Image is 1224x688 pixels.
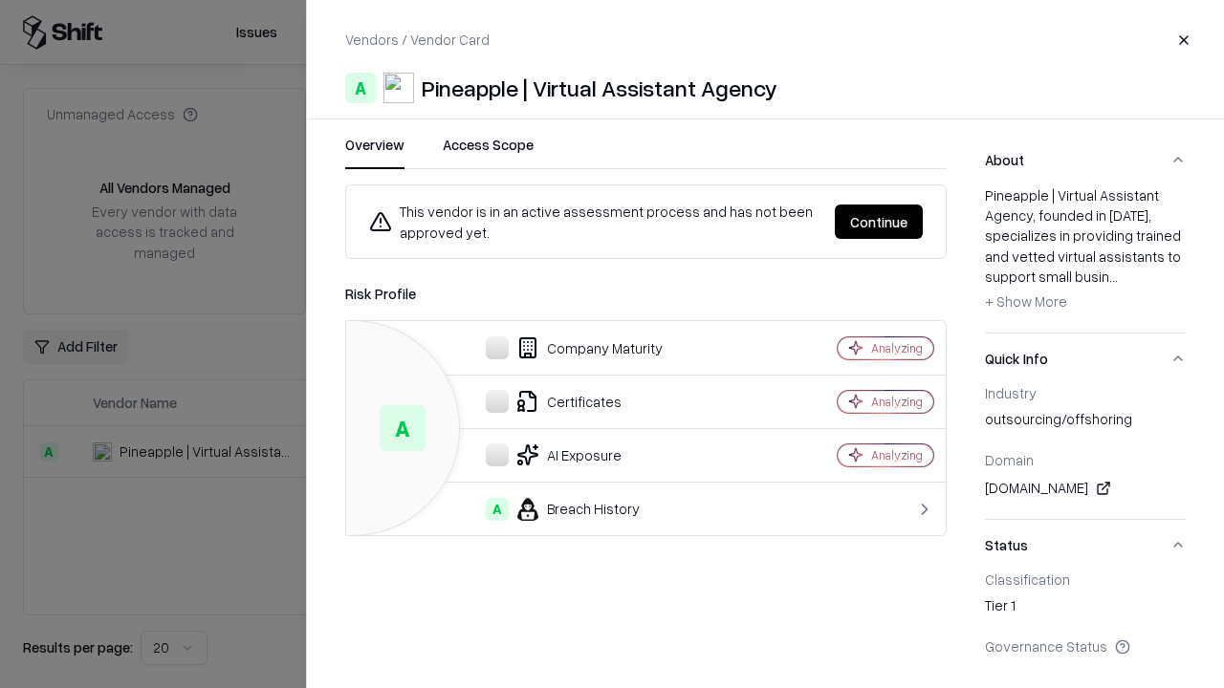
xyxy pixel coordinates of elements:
div: A [345,73,376,103]
div: A [486,498,509,521]
div: About [985,185,1186,333]
div: [DOMAIN_NAME] [985,477,1186,500]
div: Quick Info [985,384,1186,519]
span: ... [1109,268,1118,285]
div: outsourcing/offshoring [985,409,1186,436]
button: + Show More [985,287,1067,317]
div: A [380,405,426,451]
div: Risk Profile [345,282,947,305]
p: Vendors / Vendor Card [345,30,490,50]
div: Classification [985,570,1186,588]
button: Overview [345,135,404,169]
div: Certificates [361,390,771,413]
button: Continue [835,204,923,239]
button: Status [985,520,1186,570]
div: This vendor is in an active assessment process and has not been approved yet. [369,201,820,243]
div: Analyzing [871,340,923,356]
button: Quick Info [985,333,1186,384]
div: Breach History [361,498,771,521]
div: Pineapple | Virtual Assistant Agency, founded in [DATE], specializes in providing trained and vet... [985,185,1186,317]
img: Pineapple | Virtual Assistant Agency [383,73,414,103]
div: Analyzing [871,447,923,463]
span: + Show More [985,292,1067,310]
div: Domain [985,451,1186,468]
div: Industry [985,384,1186,401]
div: Pineapple | Virtual Assistant Agency [422,73,777,103]
button: About [985,135,1186,185]
div: Governance Status [985,637,1186,655]
div: Company Maturity [361,336,771,359]
div: Analyzing [871,394,923,410]
button: Access Scope [443,135,534,169]
div: Tier 1 [985,595,1186,622]
div: AI Exposure [361,443,771,466]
